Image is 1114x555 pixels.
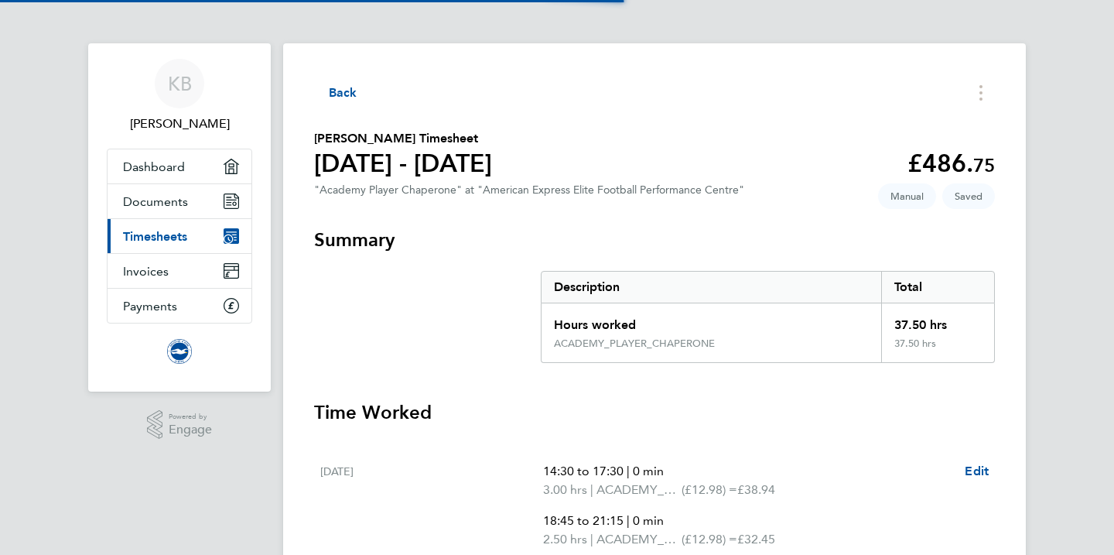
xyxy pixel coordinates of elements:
h1: [DATE] - [DATE] [314,148,492,179]
h3: Time Worked [314,400,995,425]
a: Powered byEngage [147,410,213,440]
span: Payments [123,299,177,313]
span: Dashboard [123,159,185,174]
a: Edit [965,462,989,481]
span: 14:30 to 17:30 [543,464,624,478]
div: [DATE] [320,462,543,549]
h2: [PERSON_NAME] Timesheet [314,129,492,148]
button: Timesheets Menu [967,81,995,104]
a: Payments [108,289,251,323]
div: ACADEMY_PLAYER_CHAPERONE [554,337,715,350]
div: 37.50 hrs [881,337,994,362]
a: KB[PERSON_NAME] [107,59,252,133]
a: Dashboard [108,149,251,183]
span: This timesheet was manually created. [878,183,936,209]
span: 3.00 hrs [543,482,587,497]
a: Documents [108,184,251,218]
a: Go to home page [107,339,252,364]
span: Edit [965,464,989,478]
span: 2.50 hrs [543,532,587,546]
span: KB [168,74,192,94]
span: This timesheet is Saved. [942,183,995,209]
span: Powered by [169,410,212,423]
span: Back [329,84,357,102]
div: Hours worked [542,303,881,337]
span: Timesheets [123,229,187,244]
span: 18:45 to 21:15 [543,513,624,528]
span: (£12.98) = [682,532,737,546]
span: £38.94 [737,482,775,497]
div: "Academy Player Chaperone" at "American Express Elite Football Performance Centre" [314,183,744,197]
span: ACADEMY_PLAYER_CHAPERONE [596,481,682,499]
span: | [627,513,630,528]
nav: Main navigation [88,43,271,392]
span: 0 min [633,513,664,528]
a: Timesheets [108,219,251,253]
span: Documents [123,194,188,209]
img: brightonandhovealbion-logo-retina.png [167,339,192,364]
a: Invoices [108,254,251,288]
span: Katrina Boulton [107,115,252,133]
button: Back [314,83,357,102]
span: | [627,464,630,478]
div: Description [542,272,881,303]
app-decimal: £486. [907,149,995,178]
h3: Summary [314,228,995,252]
span: (£12.98) = [682,482,737,497]
span: | [590,482,593,497]
span: | [590,532,593,546]
span: Engage [169,423,212,437]
span: 0 min [633,464,664,478]
span: ACADEMY_PLAYER_CHAPERONE [596,530,682,549]
span: £32.45 [737,532,775,546]
div: Summary [541,271,995,363]
div: 37.50 hrs [881,303,994,337]
span: Invoices [123,264,169,279]
div: Total [881,272,994,303]
span: 75 [973,154,995,176]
